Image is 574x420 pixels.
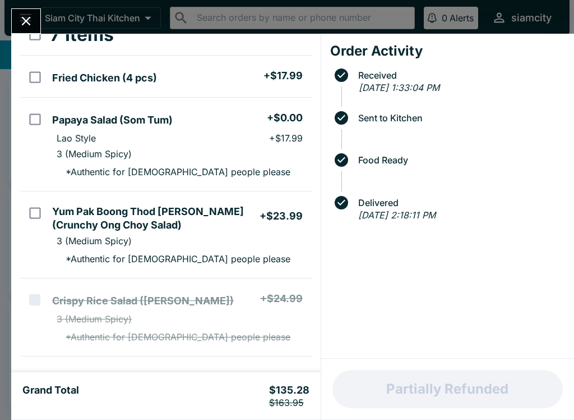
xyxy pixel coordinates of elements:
em: [DATE] 2:18:11 PM [358,209,436,221]
h5: + $24.99 [260,292,303,305]
p: 3 (Medium Spicy) [57,313,132,325]
p: + $17.99 [269,133,303,144]
p: * Authentic for [DEMOGRAPHIC_DATA] people please [57,331,290,343]
h3: 7 Items [50,24,114,46]
h4: Order Activity [330,43,565,60]
h5: Yum Pak Boong Thod [PERSON_NAME] (Crunchy Ong Choy Salad) [52,205,259,232]
p: 3 (Medium Spicy) [57,235,132,246]
button: Close [12,9,40,33]
h5: + $17.99 [263,69,303,83]
p: * Authentic for [DEMOGRAPHIC_DATA] people please [57,166,290,177]
em: [DATE] 1:33:04 PM [359,82,439,93]
span: Food Ready [353,155,565,165]
span: Sent to Kitchen [353,113,565,123]
h5: Crispy Rice Salad ([PERSON_NAME]) [52,294,234,308]
span: Delivered [353,198,565,208]
p: Lao Style [57,133,96,144]
h5: + $25.99 [260,370,303,384]
h5: Grand Total [22,384,79,408]
h5: + $23.99 [260,209,303,223]
span: Received [353,70,565,80]
h5: Fried Chicken (4 pcs) [52,71,157,85]
h5: $135.28 [269,384,309,408]
p: $163.95 [269,397,309,408]
h5: + $0.00 [267,111,303,125]
p: * Authentic for [DEMOGRAPHIC_DATA] people please [57,253,290,264]
p: 3 (Medium Spicy) [57,148,132,159]
h5: Papaya Salad (Som Tum) [52,113,173,127]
